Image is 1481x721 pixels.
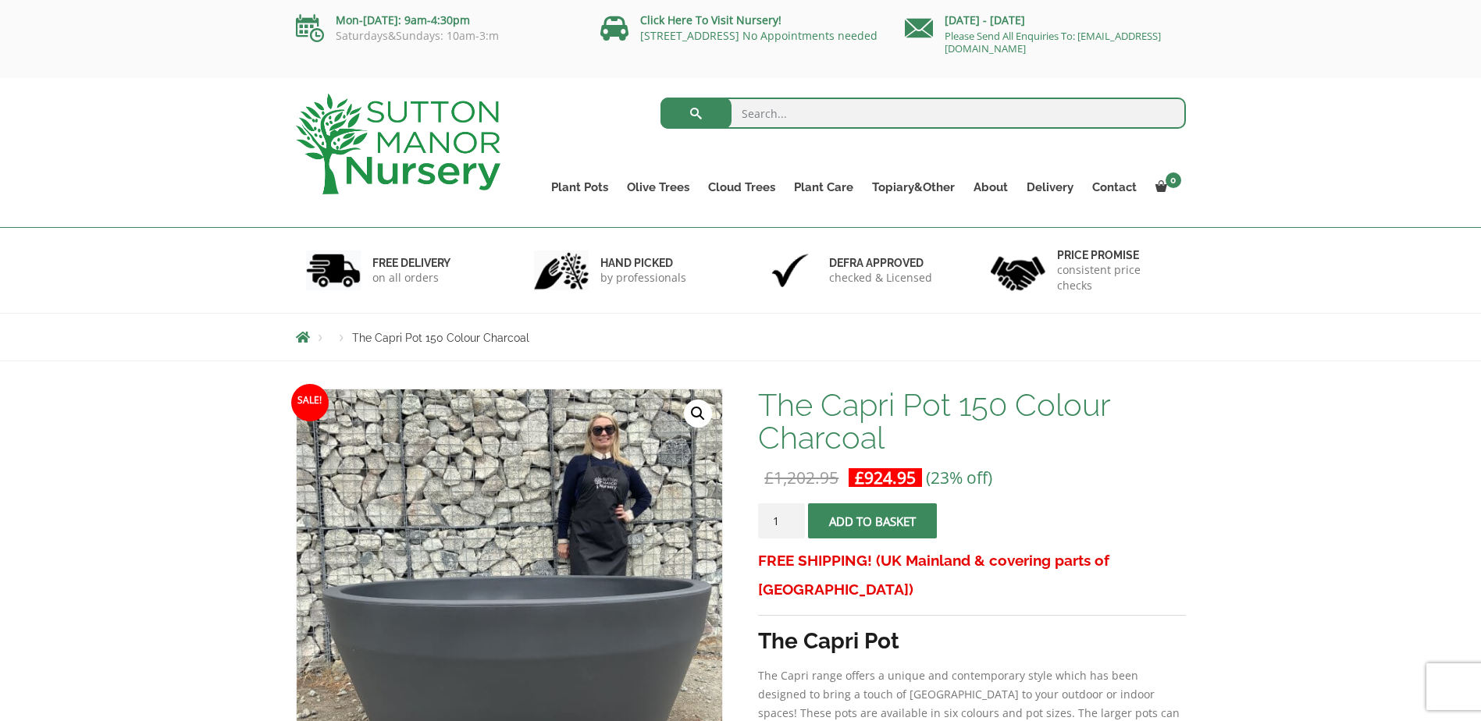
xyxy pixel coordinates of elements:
[1146,176,1186,198] a: 0
[758,546,1185,604] h3: FREE SHIPPING! (UK Mainland & covering parts of [GEOGRAPHIC_DATA])
[618,176,699,198] a: Olive Trees
[763,250,817,290] img: 3.jpg
[758,628,899,654] strong: The Capri Pot
[829,256,932,270] h6: Defra approved
[372,256,450,270] h6: FREE DELIVERY
[855,467,916,488] bdi: 924.95
[600,270,686,286] p: by professionals
[1017,176,1083,198] a: Delivery
[863,176,964,198] a: Topiary&Other
[352,332,529,344] span: The Capri Pot 150 Colour Charcoal
[1057,248,1176,262] h6: Price promise
[660,98,1186,129] input: Search...
[291,384,329,421] span: Sale!
[296,30,577,42] p: Saturdays&Sundays: 10am-3:m
[640,12,781,27] a: Click Here To Visit Nursery!
[926,467,992,488] span: (23% off)
[785,176,863,198] a: Plant Care
[764,467,838,488] bdi: 1,202.95
[296,11,577,30] p: Mon-[DATE]: 9am-4:30pm
[1166,172,1181,188] span: 0
[758,389,1185,454] h1: The Capri Pot 150 Colour Charcoal
[296,331,1186,343] nav: Breadcrumbs
[945,29,1161,55] a: Please Send All Enquiries To: [EMAIL_ADDRESS][DOMAIN_NAME]
[600,256,686,270] h6: hand picked
[829,270,932,286] p: checked & Licensed
[640,28,878,43] a: [STREET_ADDRESS] No Appointments needed
[372,270,450,286] p: on all orders
[699,176,785,198] a: Cloud Trees
[684,400,712,428] a: View full-screen image gallery
[534,250,589,290] img: 2.jpg
[296,94,500,194] img: logo
[306,250,361,290] img: 1.jpg
[542,176,618,198] a: Plant Pots
[758,503,805,538] input: Product quantity
[764,467,774,488] span: £
[964,176,1017,198] a: About
[1057,262,1176,293] p: consistent price checks
[808,503,937,538] button: Add to basket
[1083,176,1146,198] a: Contact
[905,11,1186,30] p: [DATE] - [DATE]
[855,467,864,488] span: £
[991,247,1045,294] img: 4.jpg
